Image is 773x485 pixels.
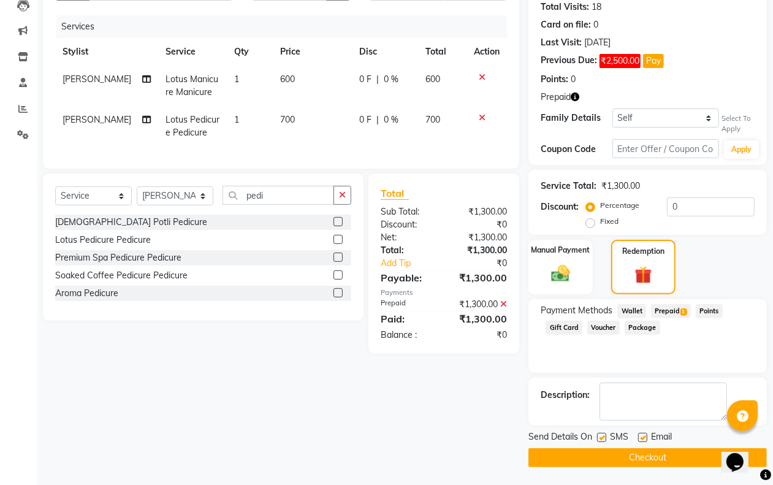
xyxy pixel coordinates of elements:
div: Soaked Coffee Pedicure Pedicure [55,269,188,282]
div: Service Total: [541,180,596,193]
div: Last Visit: [541,36,582,49]
div: Description: [541,389,590,402]
button: Apply [724,140,759,159]
span: Points [696,304,723,318]
span: | [376,73,379,86]
div: ₹0 [444,329,516,342]
div: Payments [381,288,507,298]
span: 0 F [359,113,371,126]
span: 1 [680,308,687,316]
div: Net: [371,231,444,244]
span: Send Details On [528,430,592,446]
a: Add Tip [371,257,456,270]
div: Balance : [371,329,444,342]
span: Package [625,321,660,335]
span: Prepaid [541,91,571,104]
div: Sub Total: [371,205,444,218]
th: Total [418,38,466,66]
iframe: chat widget [722,436,761,473]
div: ₹1,300.00 [444,298,516,311]
span: [PERSON_NAME] [63,114,131,125]
div: Discount: [371,218,444,231]
div: 0 [571,73,576,86]
span: Total [381,187,409,200]
div: ₹1,300.00 [444,244,516,257]
th: Action [466,38,507,66]
span: 600 [425,74,440,85]
div: 0 [593,18,598,31]
div: Payable: [371,270,444,285]
span: 1 [235,114,240,125]
span: 700 [425,114,440,125]
th: Stylist [55,38,158,66]
span: Lotus Pedicure Pedicure [166,114,219,138]
span: Voucher [587,321,620,335]
th: Price [273,38,352,66]
span: SMS [610,430,628,446]
span: Lotus Manicure Manicure [166,74,218,97]
div: Aroma Pedicure [55,287,118,300]
div: Family Details [541,112,612,124]
div: Lotus Pedicure Pedicure [55,234,151,246]
div: Coupon Code [541,143,612,156]
div: Premium Spa Pedicure Pedicure [55,251,181,264]
div: Select To Apply [722,113,755,134]
div: [DEMOGRAPHIC_DATA] Potli Pedicure [55,216,207,229]
div: Previous Due: [541,54,597,68]
label: Manual Payment [531,245,590,256]
input: Search or Scan [223,186,334,205]
span: Prepaid [651,304,691,318]
div: Services [56,15,516,38]
div: ₹0 [456,257,516,270]
div: 18 [592,1,601,13]
div: Card on file: [541,18,591,31]
span: | [376,113,379,126]
div: Total: [371,244,444,257]
span: 0 % [384,113,398,126]
button: Pay [643,54,664,68]
span: Email [651,430,672,446]
label: Fixed [600,216,619,227]
div: ₹1,300.00 [444,231,516,244]
button: Checkout [528,448,767,467]
div: Discount: [541,200,579,213]
label: Percentage [600,200,639,211]
div: ₹1,300.00 [601,180,640,193]
div: ₹0 [444,218,516,231]
th: Qty [227,38,273,66]
span: 1 [235,74,240,85]
span: [PERSON_NAME] [63,74,131,85]
div: Prepaid [371,298,444,311]
span: Wallet [617,304,646,318]
img: _cash.svg [546,263,575,284]
span: 0 F [359,73,371,86]
div: Points: [541,73,568,86]
span: 0 % [384,73,398,86]
input: Enter Offer / Coupon Code [612,139,719,158]
th: Service [158,38,227,66]
div: [DATE] [584,36,611,49]
div: Paid: [371,311,444,326]
div: ₹1,300.00 [444,311,516,326]
span: 700 [280,114,295,125]
div: ₹1,300.00 [444,270,516,285]
th: Disc [352,38,418,66]
div: Total Visits: [541,1,589,13]
label: Redemption [622,246,664,257]
span: ₹2,500.00 [600,54,641,68]
span: Payment Methods [541,304,612,317]
span: 600 [280,74,295,85]
span: Gift Card [546,321,582,335]
img: _gift.svg [630,264,657,286]
div: ₹1,300.00 [444,205,516,218]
